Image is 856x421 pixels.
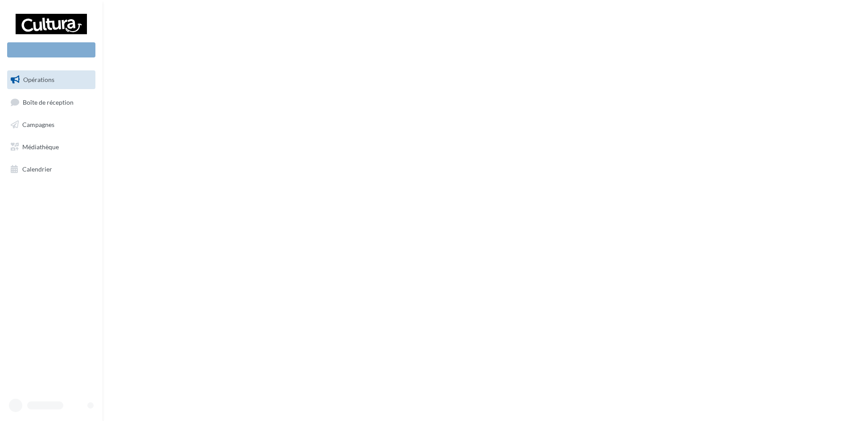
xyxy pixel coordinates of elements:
a: Boîte de réception [5,93,97,112]
span: Opérations [23,76,54,83]
a: Médiathèque [5,138,97,156]
span: Calendrier [22,165,52,172]
a: Opérations [5,70,97,89]
a: Campagnes [5,115,97,134]
span: Médiathèque [22,143,59,151]
a: Calendrier [5,160,97,179]
span: Campagnes [22,121,54,128]
span: Boîte de réception [23,98,74,106]
div: Nouvelle campagne [7,42,95,57]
